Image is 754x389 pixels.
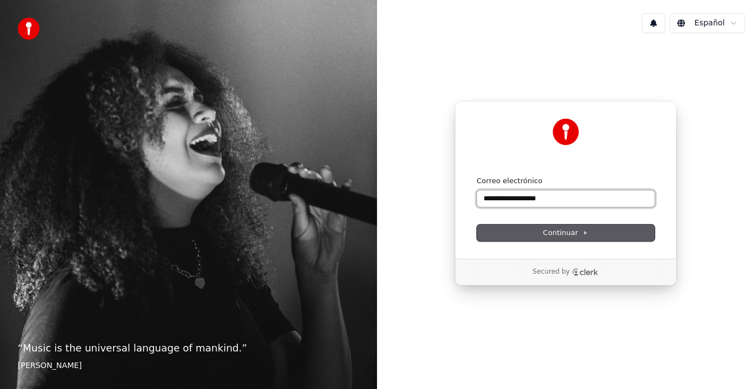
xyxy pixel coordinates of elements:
[18,360,359,371] footer: [PERSON_NAME]
[543,228,588,238] span: Continuar
[18,18,40,40] img: youka
[533,268,570,276] p: Secured by
[477,176,543,186] label: Correo electrónico
[477,225,655,241] button: Continuar
[18,340,359,356] p: “ Music is the universal language of mankind. ”
[553,119,579,145] img: Youka
[572,268,598,276] a: Clerk logo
